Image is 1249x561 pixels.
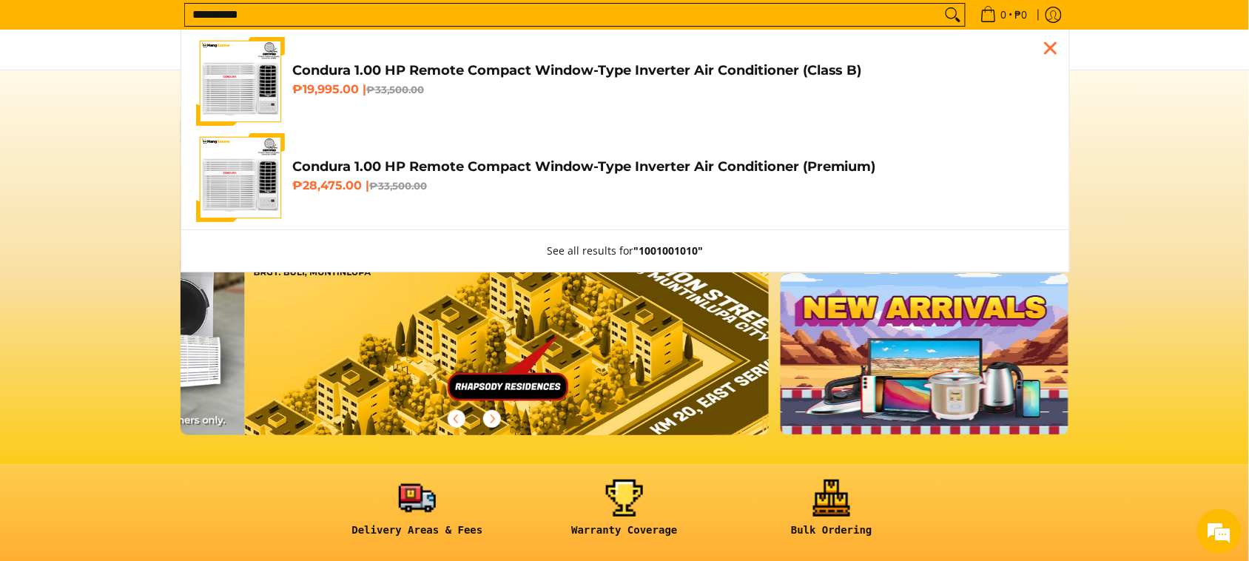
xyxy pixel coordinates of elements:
[196,133,1054,222] a: Condura 1.00 HP Remote Compact Window-Type Inverter Air Conditioner (Premium) Condura 1.00 HP Rem...
[533,230,718,272] button: See all results for"1001001010"
[321,480,514,548] a: <h6><strong>Delivery Areas & Fees</strong></h6>
[1040,37,1062,59] div: Close pop up
[976,7,1032,23] span: •
[476,403,508,435] button: Next
[292,158,1054,175] h4: Condura 1.00 HP Remote Compact Window-Type Inverter Air Conditioner (Premium)
[196,37,285,126] img: Condura 1.00 HP Remote Compact Window-Type Inverter Air Conditioner (Class B)
[292,82,1054,97] h6: ₱19,995.00 |
[7,404,282,456] textarea: Type your message and hit 'Enter'
[999,10,1009,20] span: 0
[77,83,249,102] div: Chat with us now
[941,4,965,26] button: Search
[369,180,427,192] del: ₱33,500.00
[292,62,1054,79] h4: Condura 1.00 HP Remote Compact Window-Type Inverter Air Conditioner (Class B)
[735,480,928,548] a: <h6><strong>Bulk Ordering</strong></h6>
[196,37,1054,126] a: Condura 1.00 HP Remote Compact Window-Type Inverter Air Conditioner (Class B) Condura 1.00 HP Rem...
[1013,10,1030,20] span: ₱0
[196,133,285,222] img: Condura 1.00 HP Remote Compact Window-Type Inverter Air Conditioner (Premium)
[440,403,473,435] button: Previous
[86,187,204,336] span: We're online!
[292,178,1054,193] h6: ₱28,475.00 |
[528,480,721,548] a: <h6><strong>Warranty Coverage</strong></h6>
[634,243,704,258] strong: "1001001010"
[243,7,278,43] div: Minimize live chat window
[245,100,881,459] a: More
[366,84,424,95] del: ₱33,500.00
